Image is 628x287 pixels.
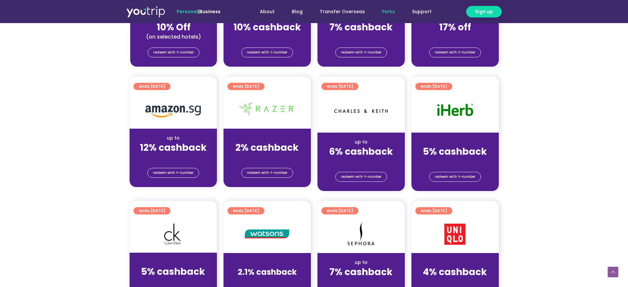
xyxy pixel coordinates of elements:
div: (for stays only) [323,33,400,40]
strong: 2.1% cashback [238,267,297,277]
a: redeem with Y-number [429,172,481,182]
strong: 2% cashback [235,141,299,154]
div: up to [323,259,400,266]
a: ends [DATE] [227,83,264,90]
strong: 6% cashback [329,145,393,158]
strong: 12% cashback [140,141,207,154]
div: (for stays only) [417,278,493,285]
a: ends [DATE] [415,83,452,90]
div: (for stays only) [135,154,212,161]
div: (for stays only) [417,33,493,40]
span: redeem with Y-number [247,168,287,177]
span: ends [DATE] [139,83,165,90]
span: ends [DATE] [139,207,165,214]
a: redeem with Y-number [147,168,199,178]
span: Personal [177,8,198,15]
a: ends [DATE] [227,207,264,214]
nav: Menu [238,6,440,18]
div: (on selected hotels) [135,33,212,40]
div: (for stays only) [229,154,306,161]
a: Transfer Overseas [311,6,374,18]
strong: 4% cashback [423,266,487,278]
div: up to [229,135,306,142]
span: ends [DATE] [233,207,259,214]
a: ends [DATE] [321,207,358,214]
span: ends [DATE] [421,83,447,90]
a: Sign up [466,6,502,17]
div: (for stays only) [323,158,400,165]
div: up to [135,135,212,142]
strong: 10% Off [157,21,191,34]
a: Blog [283,6,311,18]
div: (for stays only) [135,278,212,285]
strong: 7% cashback [329,21,393,34]
a: ends [DATE] [415,207,452,214]
span: ends [DATE] [421,207,447,214]
span: redeem with Y-number [435,172,475,181]
span: ends [DATE] [327,83,353,90]
span: redeem with Y-number [153,168,194,177]
strong: 10% cashback [233,21,301,34]
a: Business [199,8,221,15]
a: About [251,6,283,18]
span: ends [DATE] [327,207,353,214]
strong: 5% cashback [423,145,487,158]
span: redeem with Y-number [341,172,381,181]
a: Perks [374,6,404,18]
span: Sign up [475,8,493,15]
div: up to [417,259,493,266]
div: up to [323,139,400,145]
a: redeem with Y-number [429,48,481,57]
span: ends [DATE] [233,83,259,90]
div: up to [229,259,306,266]
span: redeem with Y-number [435,48,475,57]
a: redeem with Y-number [335,172,387,182]
a: redeem with Y-number [241,168,293,178]
strong: 7% cashback [329,266,393,278]
div: (for stays only) [323,278,400,285]
div: up to [135,259,212,266]
strong: 17% off [439,21,471,34]
div: (for stays only) [417,158,493,165]
a: redeem with Y-number [335,48,387,57]
span: | [177,8,221,15]
a: Support [404,6,440,18]
div: (for stays only) [229,278,306,285]
div: (for stays only) [229,33,306,40]
a: ends [DATE] [321,83,358,90]
a: ends [DATE] [134,207,170,214]
span: redeem with Y-number [153,48,194,57]
a: ends [DATE] [134,83,170,90]
strong: 5% cashback [141,265,205,278]
a: redeem with Y-number [241,48,293,57]
a: redeem with Y-number [148,48,199,57]
span: redeem with Y-number [247,48,287,57]
span: redeem with Y-number [341,48,381,57]
div: up to [417,139,493,145]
